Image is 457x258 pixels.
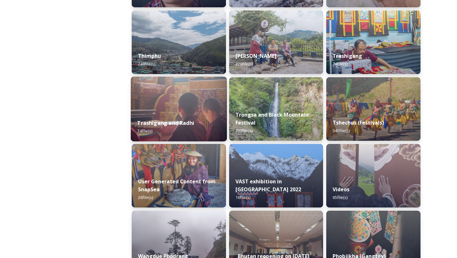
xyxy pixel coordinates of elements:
span: 16 file(s) [235,194,250,200]
span: 26 file(s) [138,194,153,200]
img: Trashigang%2520and%2520Rangjung%2520060723%2520by%2520Amp%2520Sripimanwat-32.jpg [131,77,227,141]
span: 74 file(s) [137,128,152,134]
img: Thimphu%2520190723%2520by%2520Amp%2520Sripimanwat-43.jpg [132,10,226,74]
span: 74 file(s) [333,61,348,67]
strong: Trashigang [333,52,362,59]
strong: User Generated Content from SnapSea [138,178,215,193]
img: Textile.jpg [326,144,421,207]
span: 345 file(s) [333,128,350,133]
strong: Trashigang and Radhi [137,119,194,126]
span: 228 file(s) [235,61,253,67]
img: 0FDA4458-C9AB-4E2F-82A6-9DC136F7AE71.jpeg [132,144,226,207]
strong: Thimphu [138,52,161,59]
span: 248 file(s) [138,61,155,67]
strong: VAST exhibition in [GEOGRAPHIC_DATA] 2022 [235,178,301,193]
img: Trashigang%2520and%2520Rangjung%2520060723%2520by%2520Amp%2520Sripimanwat-66.jpg [326,10,421,74]
strong: Trongsa and Black Mountain Festival [235,111,308,126]
img: Trashi%2520Yangtse%2520090723%2520by%2520Amp%2520Sripimanwat-187.jpg [229,10,323,74]
img: Dechenphu%2520Festival14.jpg [326,77,421,141]
img: 2022-10-01%252018.12.56.jpg [229,77,323,141]
strong: Tshechus (Festivals) [333,119,384,126]
strong: Videos [333,186,349,193]
span: 119 file(s) [235,128,253,133]
img: VAST%2520Bhutan%2520art%2520exhibition%2520in%2520Brussels3.jpg [229,144,323,207]
span: 65 file(s) [333,194,348,200]
strong: [PERSON_NAME] [235,52,276,59]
